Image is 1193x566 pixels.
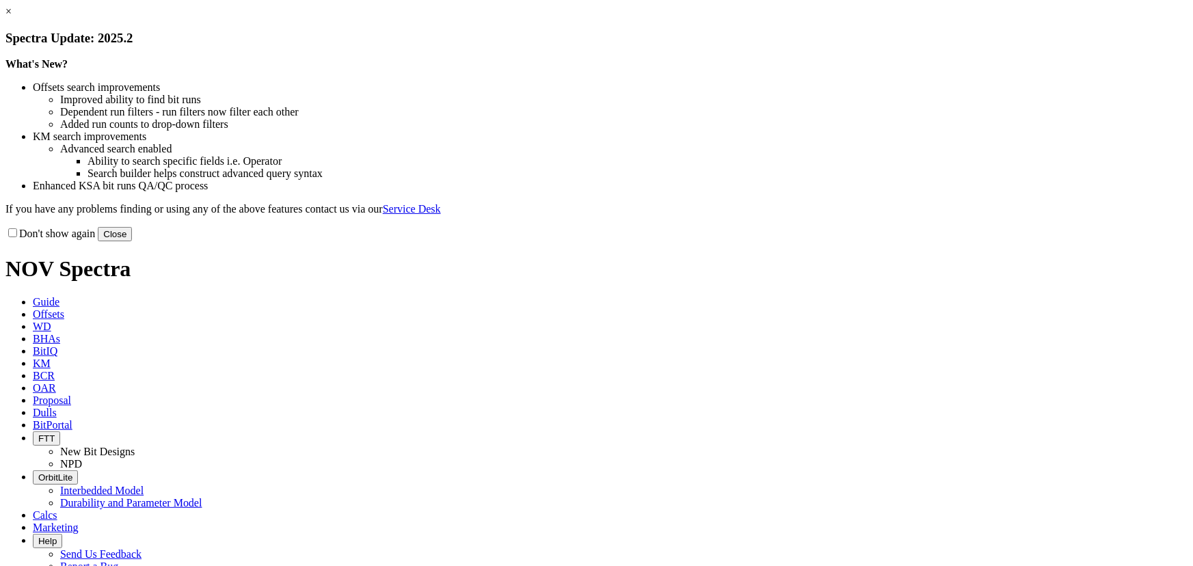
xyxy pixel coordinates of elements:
span: OrbitLite [38,472,72,483]
a: Service Desk [383,203,441,215]
span: BitIQ [33,345,57,357]
a: Send Us Feedback [60,548,142,560]
li: Enhanced KSA bit runs QA/QC process [33,180,1188,192]
h3: Spectra Update: 2025.2 [5,31,1188,46]
span: FTT [38,433,55,444]
span: Help [38,536,57,546]
span: KM [33,358,51,369]
a: NPD [60,458,82,470]
li: Dependent run filters - run filters now filter each other [60,106,1188,118]
li: KM search improvements [33,131,1188,143]
a: Durability and Parameter Model [60,497,202,509]
span: BCR [33,370,55,381]
span: OAR [33,382,56,394]
span: WD [33,321,51,332]
a: Interbedded Model [60,485,144,496]
p: If you have any problems finding or using any of the above features contact us via our [5,203,1188,215]
span: Proposal [33,394,71,406]
li: Search builder helps construct advanced query syntax [88,167,1188,180]
button: Close [98,227,132,241]
h1: NOV Spectra [5,256,1188,282]
li: Ability to search specific fields i.e. Operator [88,155,1188,167]
li: Added run counts to drop-down filters [60,118,1188,131]
span: BitPortal [33,419,72,431]
strong: What's New? [5,58,68,70]
span: Offsets [33,308,64,320]
a: New Bit Designs [60,446,135,457]
span: Marketing [33,522,79,533]
input: Don't show again [8,228,17,237]
span: BHAs [33,333,60,345]
span: Guide [33,296,59,308]
li: Advanced search enabled [60,143,1188,155]
label: Don't show again [5,228,95,239]
span: Calcs [33,509,57,521]
a: × [5,5,12,17]
li: Offsets search improvements [33,81,1188,94]
li: Improved ability to find bit runs [60,94,1188,106]
span: Dulls [33,407,57,418]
